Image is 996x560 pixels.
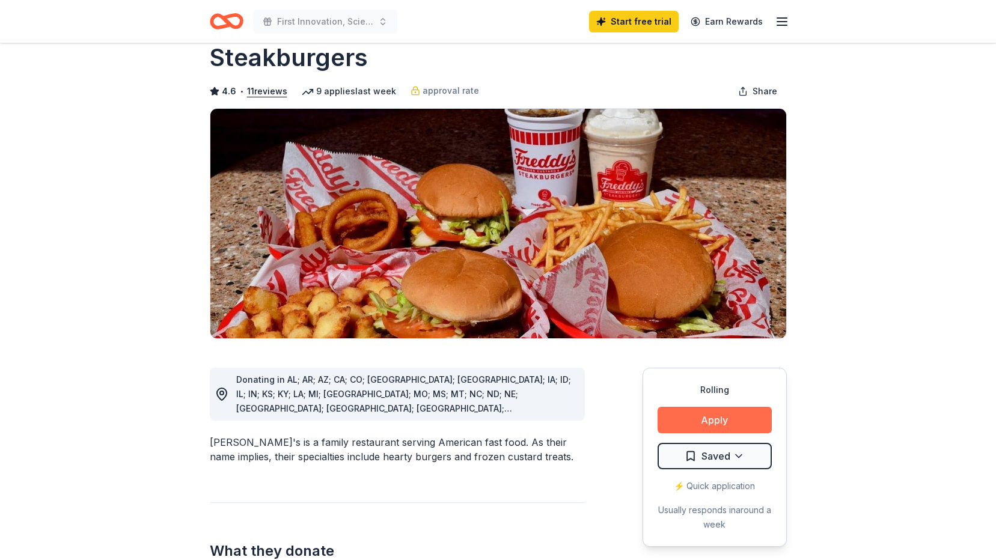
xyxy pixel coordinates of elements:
[277,14,373,29] span: First Innovation, Science and Technology Fair
[658,407,772,433] button: Apply
[753,84,777,99] span: Share
[701,448,730,464] span: Saved
[253,10,397,34] button: First Innovation, Science and Technology Fair
[423,84,479,98] span: approval rate
[210,109,786,338] img: Image for Freddy's Frozen Custard & Steakburgers
[236,374,571,442] span: Donating in AL; AR; AZ; CA; CO; [GEOGRAPHIC_DATA]; [GEOGRAPHIC_DATA]; IA; ID; IL; IN; KS; KY; LA;...
[658,479,772,493] div: ⚡️ Quick application
[239,87,243,96] span: •
[247,84,287,99] button: 11reviews
[683,11,770,32] a: Earn Rewards
[658,383,772,397] div: Rolling
[210,435,585,464] div: [PERSON_NAME]'s is a family restaurant serving American fast food. As their name implies, their s...
[222,84,236,99] span: 4.6
[589,11,679,32] a: Start free trial
[302,84,396,99] div: 9 applies last week
[210,7,243,35] a: Home
[411,84,479,98] a: approval rate
[658,443,772,469] button: Saved
[729,79,787,103] button: Share
[658,503,772,532] div: Usually responds in around a week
